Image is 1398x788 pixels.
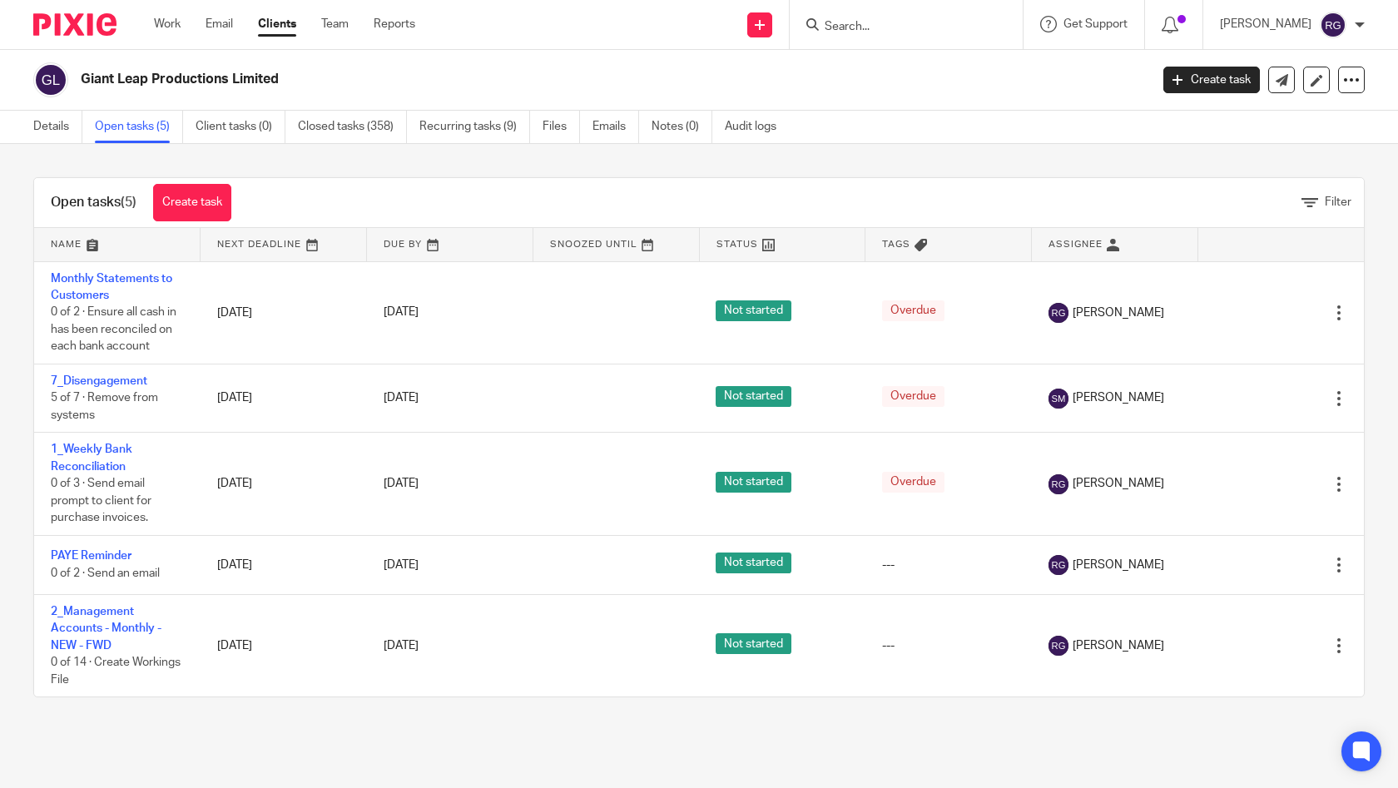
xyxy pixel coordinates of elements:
[1220,16,1311,32] p: [PERSON_NAME]
[321,16,349,32] a: Team
[652,111,712,143] a: Notes (0)
[51,444,132,472] a: 1_Weekly Bank Reconciliation
[882,386,944,407] span: Overdue
[1163,67,1260,93] a: Create task
[1320,12,1346,38] img: svg%3E
[51,306,176,352] span: 0 of 2 · Ensure all cash in has been reconciled on each bank account
[1048,389,1068,409] img: svg%3E
[543,111,580,143] a: Files
[882,637,1015,654] div: ---
[882,240,910,249] span: Tags
[550,240,637,249] span: Snoozed Until
[716,633,791,654] span: Not started
[1048,303,1068,323] img: svg%3E
[33,13,116,36] img: Pixie
[882,557,1015,573] div: ---
[51,273,172,301] a: Monthly Statements to Customers
[1048,555,1068,575] img: svg%3E
[51,550,131,562] a: PAYE Reminder
[725,111,789,143] a: Audit logs
[384,559,419,571] span: [DATE]
[121,196,136,209] span: (5)
[51,606,161,652] a: 2_Management Accounts - Monthly - NEW - FWD
[384,393,419,404] span: [DATE]
[1073,389,1164,406] span: [PERSON_NAME]
[1325,196,1351,208] span: Filter
[51,657,181,686] span: 0 of 14 · Create Workings File
[154,16,181,32] a: Work
[201,364,367,432] td: [DATE]
[206,16,233,32] a: Email
[716,472,791,493] span: Not started
[882,472,944,493] span: Overdue
[1073,475,1164,492] span: [PERSON_NAME]
[823,20,973,35] input: Search
[51,375,147,387] a: 7_Disengagement
[716,553,791,573] span: Not started
[81,71,927,88] h2: Giant Leap Productions Limited
[716,386,791,407] span: Not started
[51,478,151,523] span: 0 of 3 · Send email prompt to client for purchase invoices.
[298,111,407,143] a: Closed tasks (358)
[33,111,82,143] a: Details
[592,111,639,143] a: Emails
[1073,637,1164,654] span: [PERSON_NAME]
[1063,18,1128,30] span: Get Support
[51,392,158,421] span: 5 of 7 · Remove from systems
[51,567,160,579] span: 0 of 2 · Send an email
[95,111,183,143] a: Open tasks (5)
[374,16,415,32] a: Reports
[882,300,944,321] span: Overdue
[1048,474,1068,494] img: svg%3E
[201,595,367,697] td: [DATE]
[201,535,367,594] td: [DATE]
[384,478,419,489] span: [DATE]
[1073,557,1164,573] span: [PERSON_NAME]
[1048,636,1068,656] img: svg%3E
[153,184,231,221] a: Create task
[258,16,296,32] a: Clients
[419,111,530,143] a: Recurring tasks (9)
[201,261,367,364] td: [DATE]
[33,62,68,97] img: svg%3E
[1073,305,1164,321] span: [PERSON_NAME]
[384,307,419,319] span: [DATE]
[716,300,791,321] span: Not started
[51,194,136,211] h1: Open tasks
[201,433,367,535] td: [DATE]
[716,240,758,249] span: Status
[196,111,285,143] a: Client tasks (0)
[384,640,419,652] span: [DATE]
